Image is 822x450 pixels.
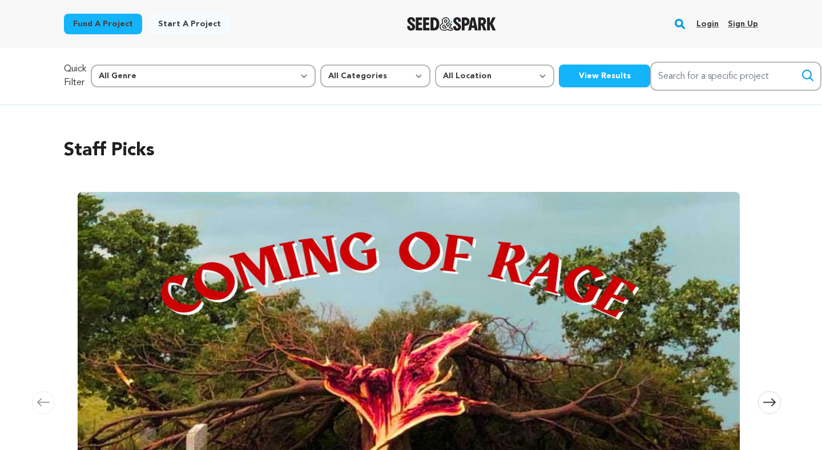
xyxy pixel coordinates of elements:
[728,15,758,33] a: Sign up
[64,62,86,90] p: Quick Filter
[149,14,230,34] a: Start a project
[407,17,497,31] a: Seed&Spark Homepage
[650,62,821,91] input: Search for a specific project
[407,17,497,31] img: Seed&Spark Logo Dark Mode
[696,15,719,33] a: Login
[64,137,758,164] h2: Staff Picks
[559,65,650,87] button: View Results
[64,14,142,34] a: Fund a project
